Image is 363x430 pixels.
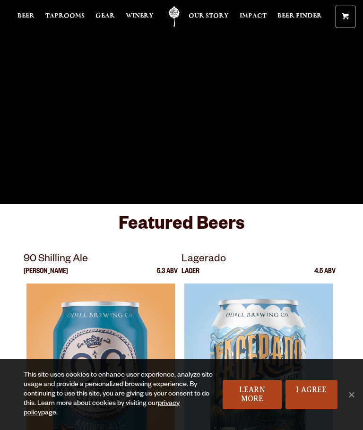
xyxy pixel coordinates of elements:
span: No [346,390,356,399]
p: 4.5 ABV [314,268,336,284]
a: Learn More [223,380,282,409]
a: I Agree [285,380,337,409]
p: 5.3 ABV [157,268,178,284]
p: [PERSON_NAME] [24,268,68,284]
h3: Featured Beers [24,214,339,242]
p: 90 Shilling Ale [24,251,178,268]
span: Impact [240,12,267,20]
a: Beer [17,6,35,27]
p: Lager [181,268,199,284]
span: Our Story [189,12,229,20]
span: Winery [126,12,154,20]
a: Odell Home [163,6,186,27]
div: This site uses cookies to enhance user experience, analyze site usage and provide a personalized ... [24,371,213,418]
span: Gear [95,12,115,20]
span: Beer [17,12,35,20]
a: Our Story [189,6,229,27]
p: Lagerado [181,251,336,268]
a: Impact [240,6,267,27]
a: Beer Finder [277,6,322,27]
span: Beer Finder [277,12,322,20]
a: Gear [95,6,115,27]
a: Winery [126,6,154,27]
span: Taprooms [45,12,85,20]
a: Taprooms [45,6,85,27]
